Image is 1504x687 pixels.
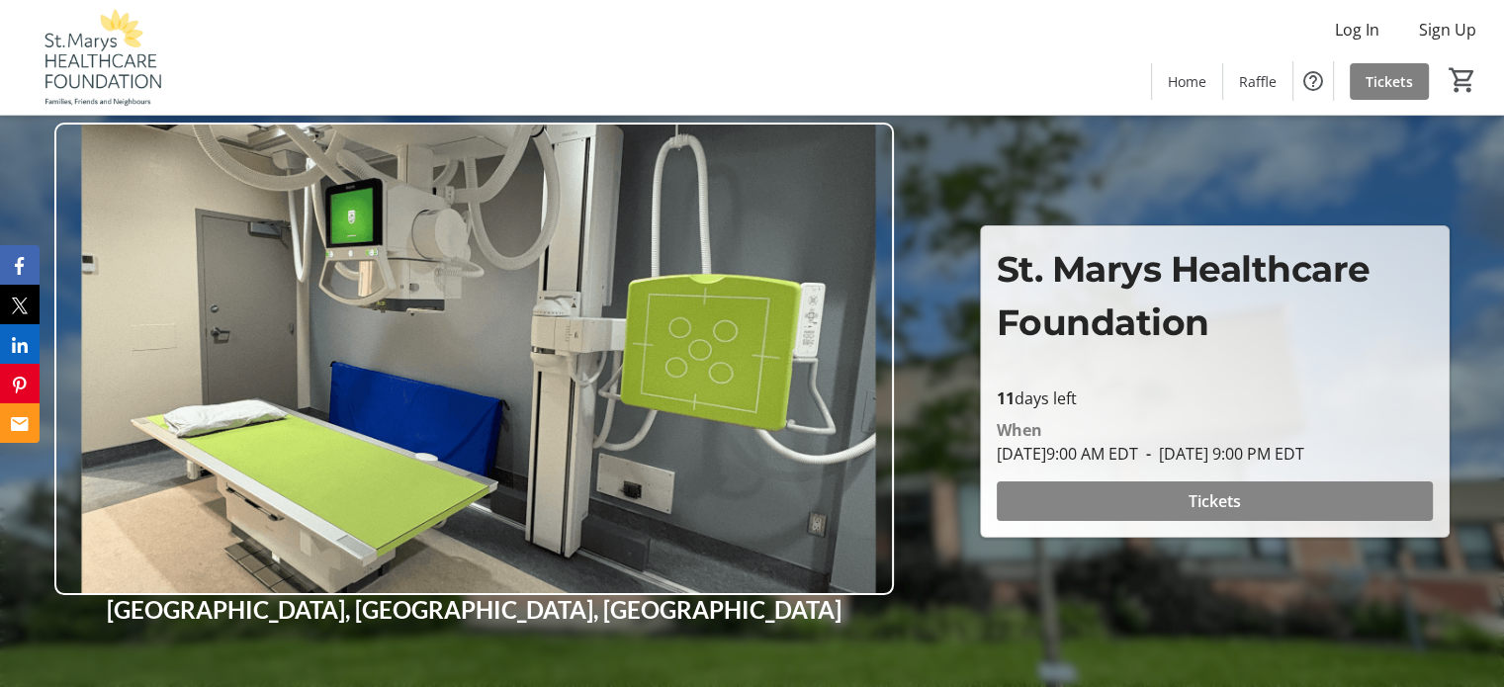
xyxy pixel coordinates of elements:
p: days left [997,386,1433,410]
strong: [GEOGRAPHIC_DATA], [GEOGRAPHIC_DATA], [GEOGRAPHIC_DATA] [107,595,841,624]
span: [DATE] 9:00 AM EDT [997,443,1138,465]
span: St. Marys Healthcare Foundation [997,247,1371,344]
span: Tickets [1366,71,1413,92]
a: Home [1152,63,1222,100]
span: Home [1168,71,1206,92]
button: Sign Up [1403,14,1492,45]
img: St. Marys Healthcare Foundation's Logo [12,8,188,107]
button: Cart [1445,62,1480,98]
img: Campaign CTA Media Photo [54,123,894,595]
span: - [1138,443,1159,465]
button: Help [1293,61,1333,101]
span: Raffle [1239,71,1277,92]
a: Raffle [1223,63,1292,100]
div: When [997,418,1042,442]
span: [DATE] 9:00 PM EDT [1138,443,1304,465]
span: Log In [1335,18,1379,42]
span: Tickets [1189,489,1241,513]
a: Tickets [1350,63,1429,100]
span: Sign Up [1419,18,1476,42]
button: Tickets [997,481,1433,521]
span: 11 [997,387,1015,409]
button: Log In [1319,14,1395,45]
